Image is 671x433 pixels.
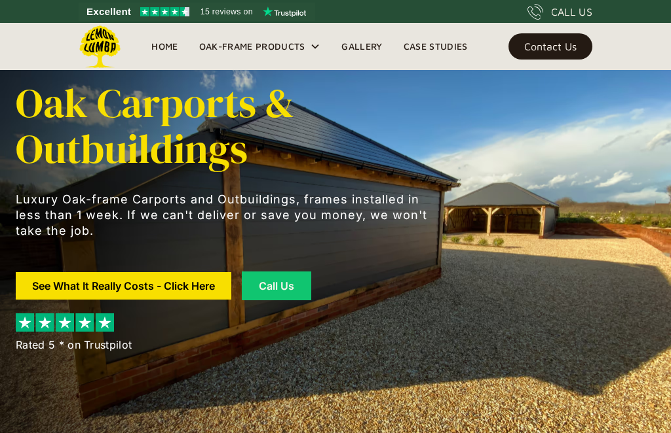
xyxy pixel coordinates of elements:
[242,271,311,300] a: Call Us
[551,4,592,20] div: CALL US
[524,42,577,51] div: Contact Us
[16,337,132,353] div: Rated 5 * on Trustpilot
[258,281,295,291] div: Call Us
[527,4,592,20] a: CALL US
[508,33,592,60] a: Contact Us
[141,37,188,56] a: Home
[16,192,435,239] p: Luxury Oak-frame Carports and Outbuildings, frames installed in less than 1 week. If we can't del...
[199,39,305,54] div: Oak-Frame Products
[189,23,332,70] div: Oak-Frame Products
[16,272,231,300] a: See What It Really Costs - Click Here
[263,7,306,17] img: Trustpilot logo
[331,37,393,56] a: Gallery
[79,3,315,21] a: See Lemon Lumba reviews on Trustpilot
[16,80,435,172] h1: Oak Carports & Outbuildings
[140,7,189,16] img: Trustpilot 4.5 stars
[86,4,131,20] span: Excellent
[201,4,253,20] span: 15 reviews on
[393,37,478,56] a: Case Studies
